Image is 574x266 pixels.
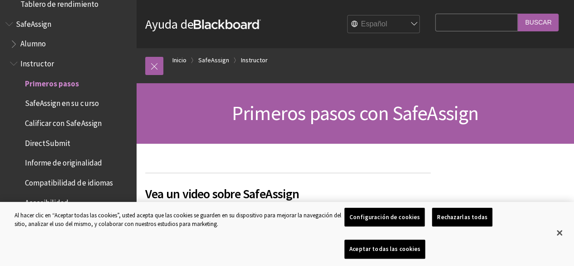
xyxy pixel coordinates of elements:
span: Alumno [20,36,46,49]
div: Al hacer clic en “Aceptar todas las cookies”, usted acepta que las cookies se guarden en su dispo... [15,211,344,229]
span: Calificar con SafeAssign [25,115,101,128]
span: DirectSubmit [25,136,70,148]
span: Compatibilidad de idiomas [25,175,113,187]
span: Primeros pasos [25,76,79,88]
span: Accesibilidad [25,195,69,207]
nav: Book outline for Blackboard SafeAssign [5,16,131,256]
a: Instructor [241,55,268,66]
a: Ayuda deBlackboard [145,16,261,32]
span: Informe de originalidad [25,156,102,168]
input: Buscar [518,14,559,31]
h2: Vea un video sobre SafeAssign [145,173,431,203]
button: Rechazarlas todas [432,208,492,227]
a: Inicio [172,55,186,66]
button: Configuración de cookies [344,208,425,227]
span: SafeAssign en su curso [25,96,98,108]
span: Primeros pasos con SafeAssign [232,100,479,125]
select: Site Language Selector [348,15,420,34]
span: SafeAssign [16,16,51,29]
a: SafeAssign [198,55,229,66]
button: Aceptar todas las cookies [344,240,425,259]
strong: Blackboard [194,20,261,29]
span: Instructor [20,56,54,68]
button: Cerrar [549,223,569,243]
